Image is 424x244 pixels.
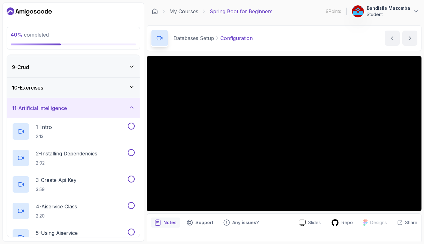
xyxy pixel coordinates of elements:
p: Any issues? [232,219,259,226]
p: Notes [163,219,177,226]
h3: 11 - Artificial Intelligence [12,104,67,112]
h3: 9 - Crud [12,63,29,71]
p: Repo [342,219,353,226]
button: 1-Intro2:13 [12,123,135,140]
p: 5 - Using Aiservice [36,229,78,237]
a: Repo [326,219,358,227]
p: Configuration [220,34,253,42]
p: 1 - Intro [36,123,52,131]
span: completed [11,32,49,38]
p: Share [405,219,417,226]
img: user profile image [352,5,364,17]
p: 4 - Aiservice Class [36,203,77,210]
p: 2:02 [36,160,97,166]
button: previous content [385,31,400,46]
button: notes button [151,218,180,228]
p: 2:13 [36,133,52,140]
button: next content [402,31,417,46]
button: 2-Installing Dependencies2:02 [12,149,135,167]
p: Spring Boot for Beginners [210,8,273,15]
p: Bandisile Mazomba [367,5,410,11]
p: Support [195,219,213,226]
button: 3-Create Api Key3:59 [12,176,135,193]
p: 2:20 [36,213,77,219]
p: Designs [370,219,387,226]
button: Feedback button [220,218,263,228]
p: 3 - Create Api Key [36,176,76,184]
button: Share [392,219,417,226]
a: My Courses [169,8,198,15]
a: Dashboard [152,8,158,15]
p: 2 - Installing Dependencies [36,150,97,157]
button: Support button [183,218,217,228]
button: 10-Exercises [7,78,140,98]
a: Dashboard [7,7,52,17]
iframe: 2 - Configuration [147,56,421,211]
p: Slides [308,219,321,226]
span: 40 % [11,32,23,38]
button: 4-Aiservice Class2:20 [12,202,135,220]
button: user profile imageBandisile MazombaStudent [352,5,419,18]
button: 11-Artificial Intelligence [7,98,140,118]
p: Databases Setup [173,34,214,42]
h3: 10 - Exercises [12,84,43,91]
p: 9 Points [326,8,341,15]
p: Student [367,11,410,18]
a: Slides [294,219,326,226]
p: 3:59 [36,186,76,193]
button: 9-Crud [7,57,140,77]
